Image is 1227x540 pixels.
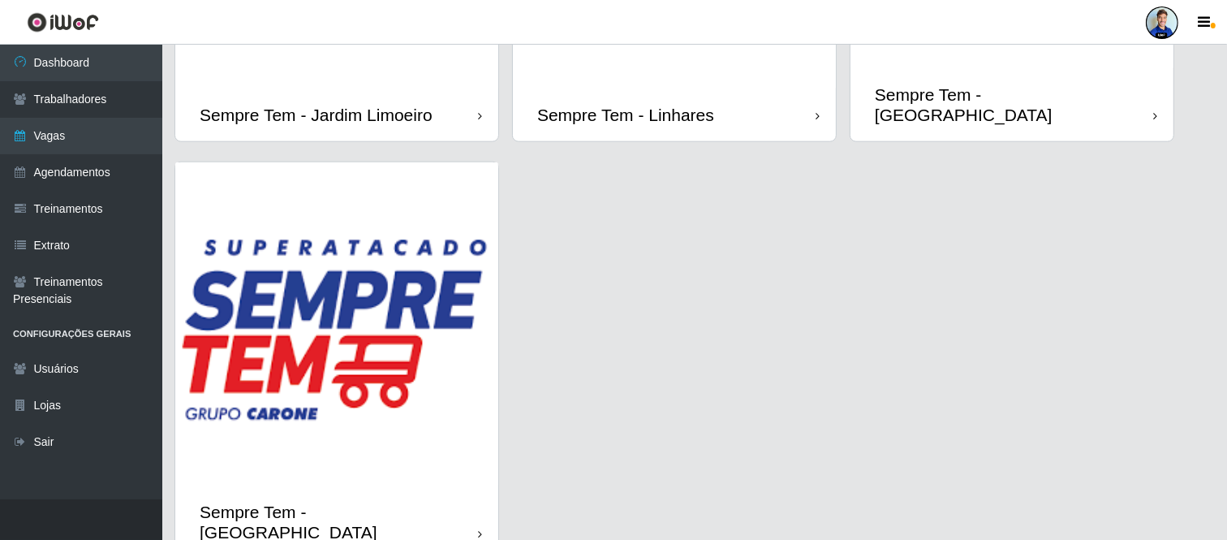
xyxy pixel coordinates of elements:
div: Sempre Tem - [GEOGRAPHIC_DATA] [875,84,1153,125]
div: Sempre Tem - Linhares [537,105,714,125]
img: CoreUI Logo [27,12,99,32]
img: cardImg [175,162,498,486]
div: Sempre Tem - Jardim Limoeiro [200,105,433,125]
